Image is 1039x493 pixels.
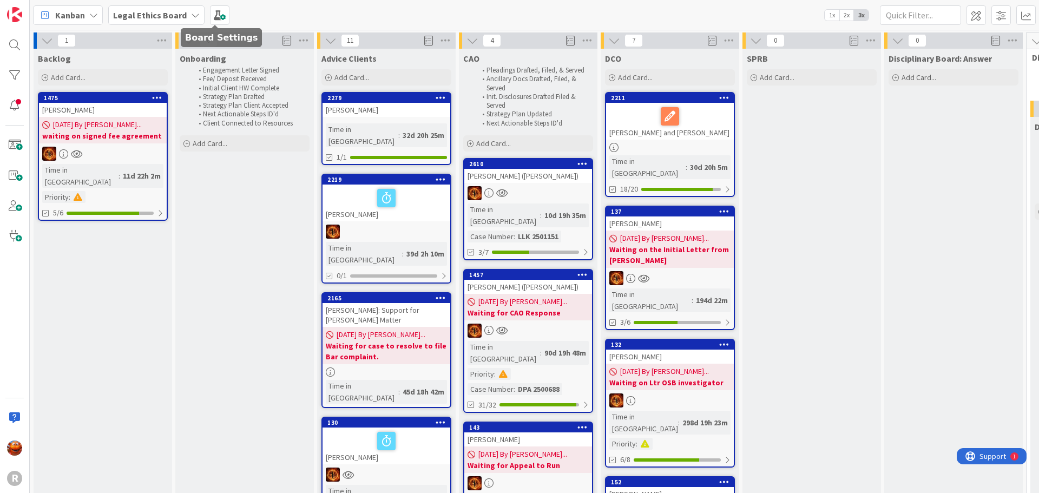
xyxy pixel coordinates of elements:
a: 137[PERSON_NAME][DATE] By [PERSON_NAME]...Waiting on the Initial Letter from [PERSON_NAME]TRTime ... [605,206,735,330]
span: [DATE] By [PERSON_NAME]... [620,233,709,244]
div: 39d 2h 10m [404,248,447,260]
a: 2610[PERSON_NAME] ([PERSON_NAME])TRTime in [GEOGRAPHIC_DATA]:10d 19h 35mCase Number:LLK 25011513/7 [463,158,593,260]
div: 30d 20h 5m [687,161,731,173]
span: Add Card... [476,139,511,148]
div: 130 [323,418,450,428]
span: : [692,294,693,306]
span: Add Card... [193,139,227,148]
span: 3/6 [620,317,630,328]
div: Time in [GEOGRAPHIC_DATA] [609,155,686,179]
div: [PERSON_NAME] [323,103,450,117]
span: 3/7 [478,247,489,258]
a: 1457[PERSON_NAME] ([PERSON_NAME])[DATE] By [PERSON_NAME]...Waiting for CAO ResponseTRTime in [GEO... [463,269,593,413]
span: : [686,161,687,173]
div: 132 [606,340,734,350]
li: Fee/ Deposit Received [193,75,308,83]
img: TR [326,225,340,239]
b: Waiting for CAO Response [468,307,589,318]
span: Add Card... [902,73,936,82]
span: : [514,383,515,395]
span: : [398,129,400,141]
div: 1457 [469,271,592,279]
div: Priority [42,191,69,203]
a: 2165[PERSON_NAME]: Support for [PERSON_NAME] Matter[DATE] By [PERSON_NAME]...Waiting for case to ... [321,292,451,408]
div: Time in [GEOGRAPHIC_DATA] [326,123,398,147]
b: Waiting for case to resolve to file Bar complaint. [326,340,447,362]
b: Legal Ethics Board [113,10,187,21]
div: 2219 [327,176,450,183]
div: 1475 [39,93,167,103]
span: 6/8 [620,454,630,465]
span: [DATE] By [PERSON_NAME]... [478,449,567,460]
span: 4 [483,34,501,47]
span: : [514,231,515,242]
div: TR [39,147,167,161]
li: Strategy Plan Client Accepted [193,101,308,110]
div: 2279[PERSON_NAME] [323,93,450,117]
div: 130[PERSON_NAME] [323,418,450,464]
div: 2610 [464,159,592,169]
span: : [636,438,637,450]
span: Add Card... [334,73,369,82]
li: Next Actionable Steps ID'd [193,110,308,119]
div: TR [323,225,450,239]
span: [DATE] By [PERSON_NAME]... [337,329,425,340]
img: TR [326,468,340,482]
div: 2219[PERSON_NAME] [323,175,450,221]
span: Add Card... [618,73,653,82]
div: Priority [468,368,494,380]
span: 0 [908,34,926,47]
span: 7 [624,34,643,47]
li: Next Actionable Steps ID'd [476,119,591,128]
span: 3x [854,10,869,21]
span: 18/20 [620,183,638,195]
a: 2219[PERSON_NAME]TRTime in [GEOGRAPHIC_DATA]:39d 2h 10m0/1 [321,174,451,284]
li: Client Connected to Resources [193,119,308,128]
span: 2x [839,10,854,21]
span: : [69,191,70,203]
span: DCO [605,53,621,64]
div: TR [323,468,450,482]
li: Engagement Letter Signed [193,66,308,75]
div: 132[PERSON_NAME] [606,340,734,364]
li: Initial Client HW Complete [193,84,308,93]
div: Time in [GEOGRAPHIC_DATA] [468,341,540,365]
span: : [398,386,400,398]
span: Advice Clients [321,53,377,64]
span: : [678,417,680,429]
div: 143 [469,424,592,431]
span: : [540,347,542,359]
img: TR [468,324,482,338]
div: 2165[PERSON_NAME]: Support for [PERSON_NAME] Matter [323,293,450,327]
span: 0 [766,34,785,47]
span: [DATE] By [PERSON_NAME]... [620,366,709,377]
div: 137[PERSON_NAME] [606,207,734,231]
div: Time in [GEOGRAPHIC_DATA] [326,242,402,266]
div: 152 [611,478,734,486]
div: TR [464,186,592,200]
img: TR [468,186,482,200]
span: : [540,209,542,221]
a: 2279[PERSON_NAME]Time in [GEOGRAPHIC_DATA]:32d 20h 25m1/1 [321,92,451,165]
div: 32d 20h 25m [400,129,447,141]
div: 143[PERSON_NAME] [464,423,592,446]
div: 137 [611,208,734,215]
li: Strategy Plan Drafted [193,93,308,101]
div: [PERSON_NAME] ([PERSON_NAME]) [464,169,592,183]
div: Time in [GEOGRAPHIC_DATA] [326,380,398,404]
span: [DATE] By [PERSON_NAME]... [53,119,142,130]
div: 1457[PERSON_NAME] ([PERSON_NAME]) [464,270,592,294]
div: DPA 2500688 [515,383,562,395]
div: TR [606,393,734,407]
span: 0/1 [337,270,347,281]
div: [PERSON_NAME]: Support for [PERSON_NAME] Matter [323,303,450,327]
img: KA [7,441,22,456]
div: [PERSON_NAME] ([PERSON_NAME]) [464,280,592,294]
div: 2165 [323,293,450,303]
div: 1457 [464,270,592,280]
li: Ancillary Docs Drafted, Filed, & Served [476,75,591,93]
span: Backlog [38,53,71,64]
div: Time in [GEOGRAPHIC_DATA] [609,411,678,435]
div: [PERSON_NAME] [323,428,450,464]
div: LLK 2501151 [515,231,561,242]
